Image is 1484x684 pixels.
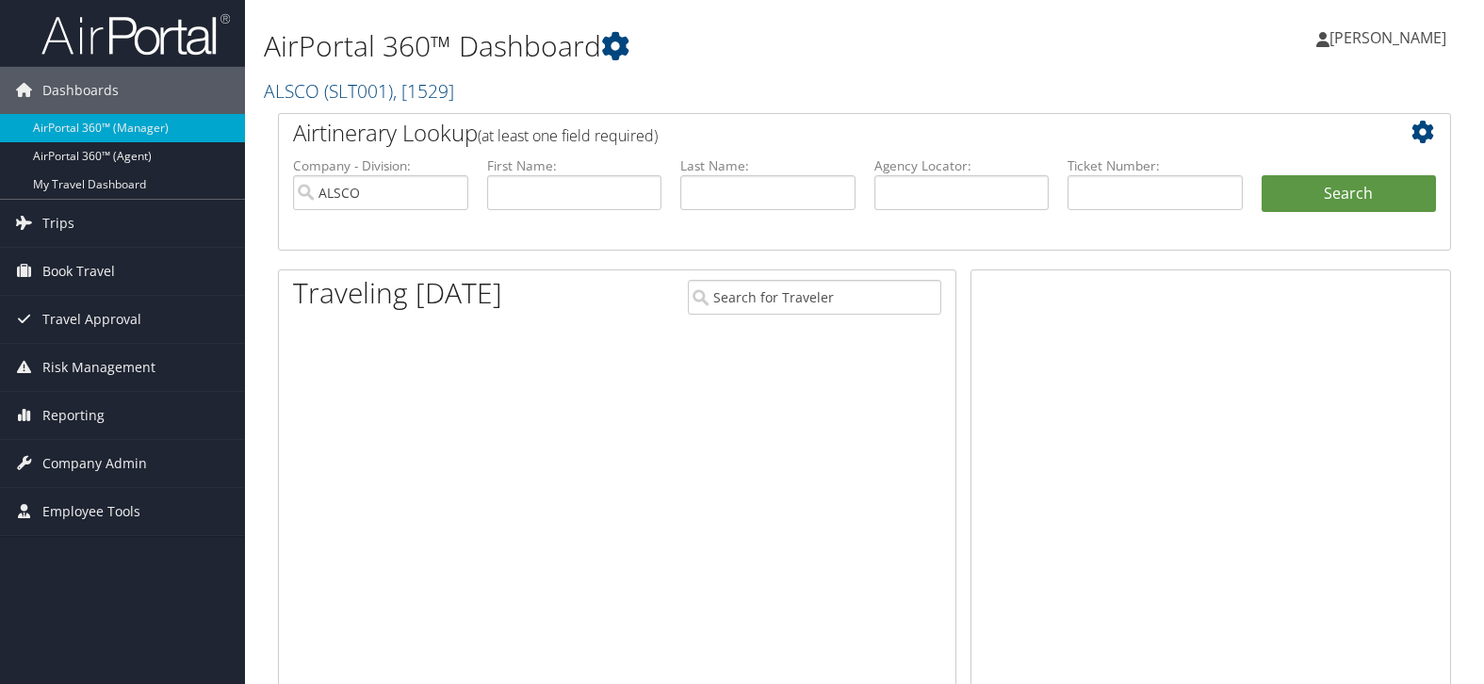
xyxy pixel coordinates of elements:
label: Company - Division: [293,156,468,175]
h1: Traveling [DATE] [293,273,502,313]
span: Dashboards [42,67,119,114]
img: airportal-logo.png [41,12,230,57]
a: [PERSON_NAME] [1316,9,1465,66]
h2: Airtinerary Lookup [293,117,1338,149]
span: [PERSON_NAME] [1329,27,1446,48]
span: Employee Tools [42,488,140,535]
span: Trips [42,200,74,247]
span: Reporting [42,392,105,439]
span: Risk Management [42,344,155,391]
span: , [ 1529 ] [393,78,454,104]
span: Company Admin [42,440,147,487]
label: Last Name: [680,156,856,175]
label: Ticket Number: [1068,156,1243,175]
span: ( SLT001 ) [324,78,393,104]
span: (at least one field required) [478,125,658,146]
button: Search [1262,175,1437,213]
a: ALSCO [264,78,454,104]
h1: AirPortal 360™ Dashboard [264,26,1065,66]
span: Travel Approval [42,296,141,343]
label: Agency Locator: [874,156,1050,175]
label: First Name: [487,156,662,175]
span: Book Travel [42,248,115,295]
input: Search for Traveler [688,280,941,315]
